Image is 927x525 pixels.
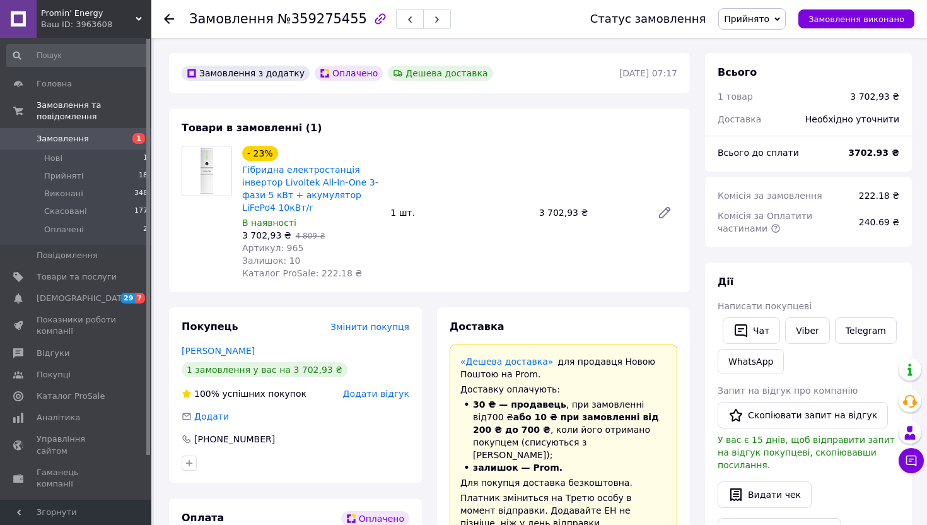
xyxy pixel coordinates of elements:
[182,346,255,356] a: [PERSON_NAME]
[718,402,888,428] button: Скопіювати запит на відгук
[37,391,105,402] span: Каталог ProSale
[590,13,706,25] div: Статус замовлення
[718,435,895,470] span: У вас є 15 днів, щоб відправити запит на відгук покупцеві, скопіювавши посилання.
[718,481,812,508] button: Видати чек
[134,206,148,217] span: 177
[460,357,553,367] a: «Дешева доставка»
[182,146,231,196] img: Гібридна електростанція інвертор Livoltek All-In-One 3-фази 5 кВт + акумулятор LiFePo4 10кВт/г
[296,232,325,240] span: 4 809 ₴
[189,11,274,27] span: Замовлення
[242,230,291,240] span: 3 702,93 ₴
[37,78,72,90] span: Головна
[718,66,757,78] span: Всього
[899,448,924,473] button: Чат з покупцем
[37,434,117,456] span: Управління сайтом
[37,133,89,145] span: Замовлення
[37,467,117,490] span: Гаманець компанії
[242,146,278,161] div: - 23%
[652,200,677,225] a: Редагувати
[460,476,667,489] div: Для покупця доставка безкоштовна.
[460,355,667,380] div: для продавця Новою Поштою на Prom.
[37,293,130,304] span: [DEMOGRAPHIC_DATA]
[120,293,135,304] span: 29
[194,411,229,422] span: Додати
[619,68,677,78] time: [DATE] 07:17
[194,389,219,399] span: 100%
[143,224,148,235] span: 2
[44,224,84,235] span: Оплачені
[723,317,780,344] button: Чат
[44,170,83,182] span: Прийняті
[460,383,667,396] div: Доставку оплачують:
[718,349,784,374] a: WhatsApp
[473,399,566,410] span: 30 ₴ — продавець
[37,369,71,380] span: Покупці
[44,206,87,217] span: Скасовані
[850,90,899,103] div: 3 702,93 ₴
[37,271,117,283] span: Товари та послуги
[182,122,322,134] span: Товари в замовленні (1)
[473,412,658,435] span: або 10 ₴ при замовленні від 200 ₴ до 700 ₴
[182,387,306,400] div: успішних покупок
[718,114,761,124] span: Доставка
[242,256,300,266] span: Залишок: 10
[41,19,151,30] div: Ваш ID: 3963608
[835,317,897,344] a: Telegram
[44,153,62,164] span: Нові
[718,276,733,288] span: Дії
[164,13,174,25] div: Повернутися назад
[785,317,829,344] a: Viber
[388,66,493,81] div: Дешева доставка
[41,8,136,19] span: Promin' Energy
[182,66,310,81] div: Замовлення з додатку
[37,100,151,122] span: Замовлення та повідомлення
[37,314,117,337] span: Показники роботи компанії
[132,133,145,144] span: 1
[808,15,904,24] span: Замовлення виконано
[134,188,148,199] span: 348
[534,204,647,221] div: 3 702,93 ₴
[718,148,799,158] span: Всього до сплати
[37,250,98,261] span: Повідомлення
[473,463,563,473] span: залишок — Prom.
[37,412,80,423] span: Аналітика
[242,243,303,253] span: Артикул: 965
[718,386,858,396] span: Запит на відгук про компанію
[277,11,367,27] span: №359275455
[859,191,899,201] span: 222.18 ₴
[798,105,907,133] div: Необхідно уточнити
[343,389,409,399] span: Додати відгук
[718,191,822,201] span: Комісія за замовлення
[385,204,533,221] div: 1 шт.
[193,433,276,445] div: [PHONE_NUMBER]
[848,148,899,158] b: 3702.93 ₴
[460,398,667,461] li: , при замовленні від 700 ₴ , коли його отримано покупцем (списуються з [PERSON_NAME]);
[139,170,148,182] span: 18
[718,211,812,233] span: Комісія за Оплатити частинами
[242,165,378,213] a: Гібридна електростанція інвертор Livoltek All-In-One 3-фази 5 кВт + акумулятор LiFePo4 10кВт/г
[44,188,83,199] span: Виконані
[315,66,383,81] div: Оплачено
[6,44,149,67] input: Пошук
[182,512,224,524] span: Оплата
[724,14,769,24] span: Прийнято
[143,153,148,164] span: 1
[37,348,69,359] span: Відгуки
[718,91,753,102] span: 1 товар
[182,362,347,377] div: 1 замовлення у вас на 3 702,93 ₴
[798,9,914,28] button: Замовлення виконано
[135,293,145,304] span: 7
[330,322,409,332] span: Змінити покупця
[242,218,296,228] span: В наявності
[450,321,504,333] span: Доставка
[851,208,907,236] div: 240.69 ₴
[718,301,812,311] span: Написати покупцеві
[242,268,362,278] span: Каталог ProSale: 222.18 ₴
[182,321,238,333] span: Покупець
